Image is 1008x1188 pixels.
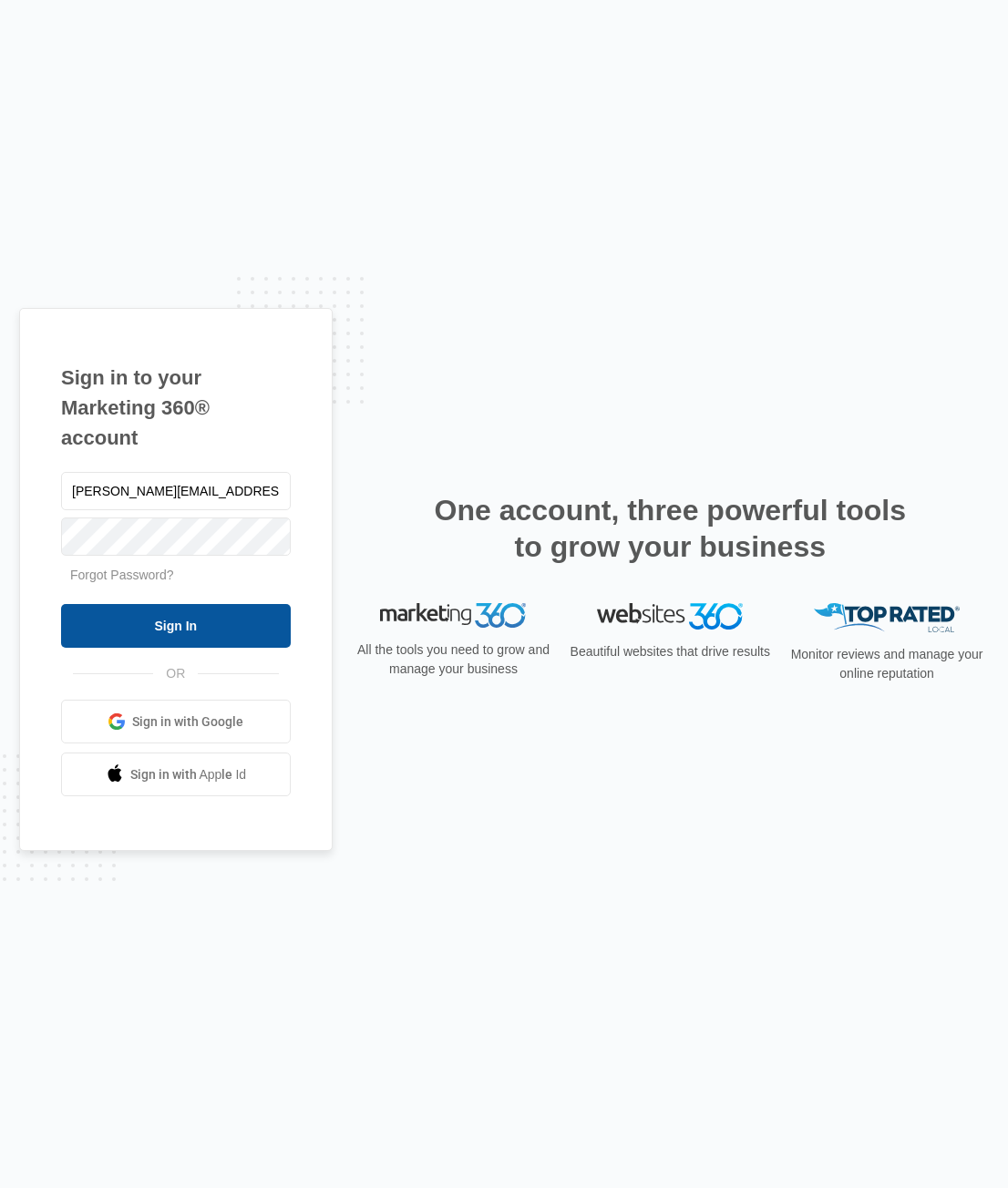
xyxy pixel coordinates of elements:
p: Monitor reviews and manage your online reputation [785,645,989,683]
a: Sign in with Google [61,700,291,743]
a: Forgot Password? [70,568,174,582]
span: OR [153,664,198,683]
img: Websites 360 [597,603,743,630]
span: Sign in with Apple Id [130,765,247,784]
p: Beautiful websites that drive results [568,642,772,661]
img: Marketing 360 [380,603,526,629]
span: Sign in with Google [132,712,243,732]
input: Email [61,472,291,510]
h2: One account, three powerful tools to grow your business [428,492,911,565]
img: Top Rated Local [814,603,960,633]
h1: Sign in to your Marketing 360® account [61,363,291,453]
p: All the tools you need to grow and manage your business [352,640,556,679]
input: Sign In [61,604,291,648]
a: Sign in with Apple Id [61,753,291,796]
